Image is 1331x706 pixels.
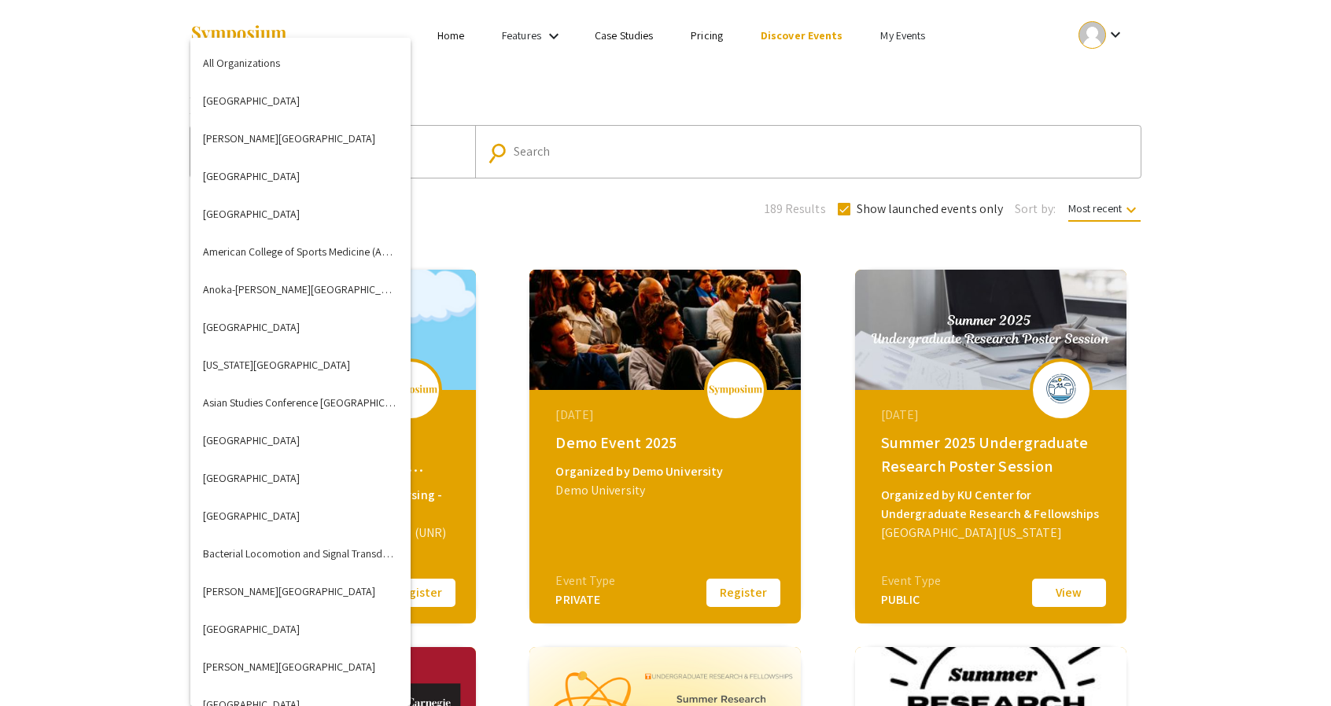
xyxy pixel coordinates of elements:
button: [US_STATE][GEOGRAPHIC_DATA] [190,346,411,384]
button: Anoka-[PERSON_NAME][GEOGRAPHIC_DATA] [190,270,411,308]
button: [GEOGRAPHIC_DATA] [190,421,411,459]
button: Bacterial Locomotion and Signal Transduction (BLAST) [190,535,411,572]
button: [GEOGRAPHIC_DATA] [190,459,411,497]
button: [PERSON_NAME][GEOGRAPHIC_DATA] [190,120,411,157]
button: [GEOGRAPHIC_DATA] [190,82,411,120]
button: [GEOGRAPHIC_DATA] [190,157,411,195]
button: [GEOGRAPHIC_DATA] [190,610,411,648]
button: [PERSON_NAME][GEOGRAPHIC_DATA] [190,648,411,686]
button: [GEOGRAPHIC_DATA] [190,497,411,535]
button: All Organizations [190,44,411,82]
button: [PERSON_NAME][GEOGRAPHIC_DATA] [190,572,411,610]
button: Asian Studies Conference [GEOGRAPHIC_DATA] [190,384,411,421]
button: [GEOGRAPHIC_DATA] [190,195,411,233]
button: [GEOGRAPHIC_DATA] [190,308,411,346]
button: American College of Sports Medicine (ACSM) [190,233,411,270]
